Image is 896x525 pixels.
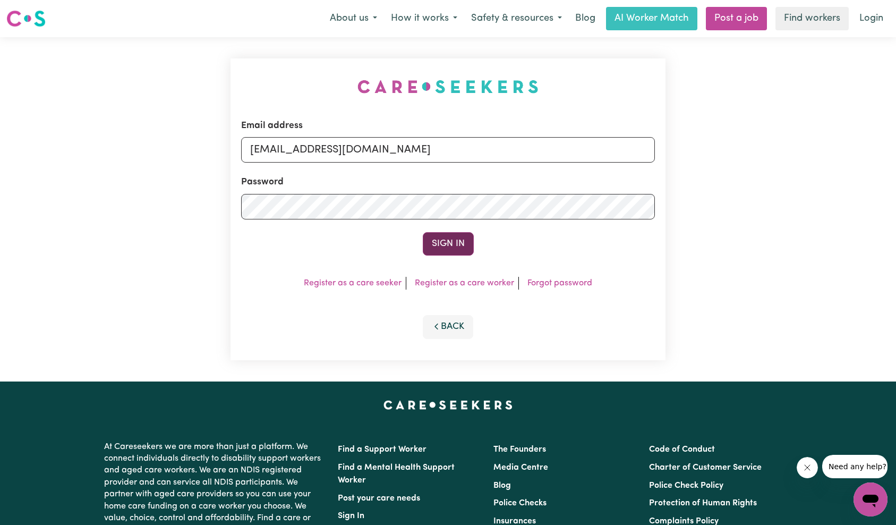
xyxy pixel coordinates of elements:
[6,6,46,31] a: Careseekers logo
[383,401,513,409] a: Careseekers home page
[649,463,762,472] a: Charter of Customer Service
[323,7,384,30] button: About us
[241,137,655,163] input: Email address
[797,457,818,478] iframe: Close message
[493,463,548,472] a: Media Centre
[649,445,715,454] a: Code of Conduct
[569,7,602,30] a: Blog
[493,481,511,490] a: Blog
[384,7,464,30] button: How it works
[338,512,364,520] a: Sign In
[853,7,890,30] a: Login
[493,499,547,507] a: Police Checks
[241,175,284,189] label: Password
[527,279,592,287] a: Forgot password
[423,315,474,338] button: Back
[6,9,46,28] img: Careseekers logo
[338,445,426,454] a: Find a Support Worker
[706,7,767,30] a: Post a job
[775,7,849,30] a: Find workers
[606,7,697,30] a: AI Worker Match
[822,455,888,478] iframe: Message from company
[649,499,757,507] a: Protection of Human Rights
[649,481,723,490] a: Police Check Policy
[464,7,569,30] button: Safety & resources
[493,445,546,454] a: The Founders
[423,232,474,256] button: Sign In
[338,463,455,485] a: Find a Mental Health Support Worker
[854,482,888,516] iframe: Button to launch messaging window
[338,494,420,503] a: Post your care needs
[241,119,303,133] label: Email address
[304,279,402,287] a: Register as a care seeker
[415,279,514,287] a: Register as a care worker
